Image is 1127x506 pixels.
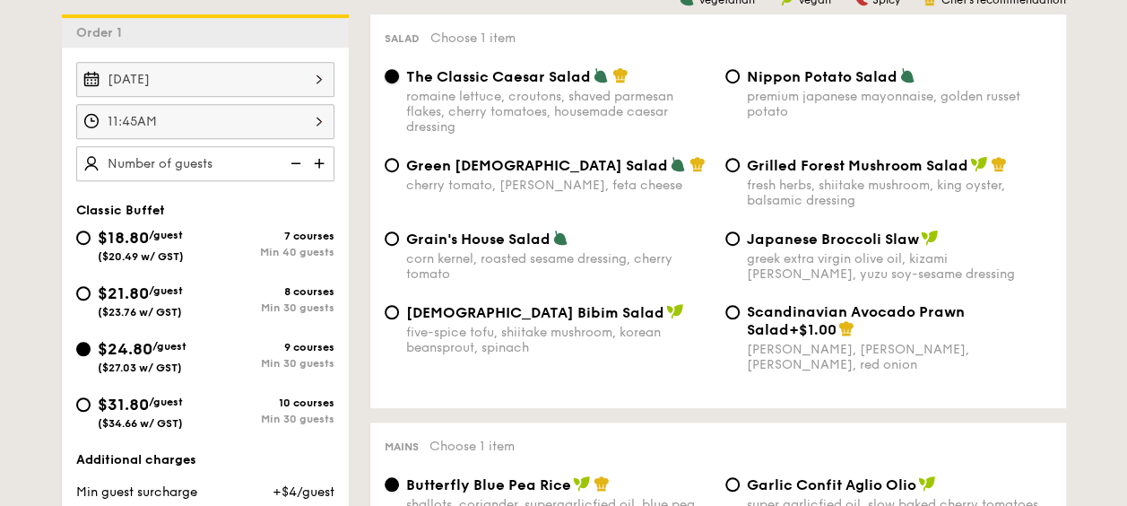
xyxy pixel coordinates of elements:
[406,325,711,355] div: five-spice tofu, shiitake mushroom, korean beansprout, spinach
[76,397,91,412] input: $31.80/guest($34.66 w/ GST)10 coursesMin 30 guests
[406,304,664,321] span: [DEMOGRAPHIC_DATA] Bibim Salad
[406,178,711,193] div: cherry tomato, [PERSON_NAME], feta cheese
[272,484,334,500] span: +$4/guest
[205,397,334,409] div: 10 courses
[747,89,1052,119] div: premium japanese mayonnaise, golden russet potato
[385,305,399,319] input: [DEMOGRAPHIC_DATA] Bibim Saladfive-spice tofu, shiitake mushroom, korean beansprout, spinach
[725,231,740,246] input: Japanese Broccoli Slawgreek extra virgin olive oil, kizami [PERSON_NAME], yuzu soy-sesame dressing
[98,395,149,414] span: $31.80
[205,285,334,298] div: 8 courses
[593,67,609,83] img: icon-vegetarian.fe4039eb.svg
[76,104,334,139] input: Event time
[991,156,1007,172] img: icon-chef-hat.a58ddaea.svg
[98,228,149,248] span: $18.80
[385,158,399,172] input: Green [DEMOGRAPHIC_DATA] Saladcherry tomato, [PERSON_NAME], feta cheese
[76,231,91,245] input: $18.80/guest($20.49 w/ GST)7 coursesMin 40 guests
[725,477,740,492] input: Garlic Confit Aglio Oliosuper garlicfied oil, slow baked cherry tomatoes, garden fresh thyme
[725,69,740,83] input: Nippon Potato Saladpremium japanese mayonnaise, golden russet potato
[725,305,740,319] input: Scandinavian Avocado Prawn Salad+$1.00[PERSON_NAME], [PERSON_NAME], [PERSON_NAME], red onion
[594,475,610,492] img: icon-chef-hat.a58ddaea.svg
[899,67,915,83] img: icon-vegetarian.fe4039eb.svg
[406,476,571,493] span: Butterfly Blue Pea Rice
[76,62,334,97] input: Event date
[98,250,184,263] span: ($20.49 w/ GST)
[76,146,334,181] input: Number of guests
[205,341,334,353] div: 9 courses
[152,340,186,353] span: /guest
[205,230,334,242] div: 7 courses
[406,231,550,248] span: Grain's House Salad
[385,69,399,83] input: The Classic Caesar Saladromaine lettuce, croutons, shaved parmesan flakes, cherry tomatoes, house...
[149,229,183,241] span: /guest
[747,342,1052,372] div: [PERSON_NAME], [PERSON_NAME], [PERSON_NAME], red onion
[76,203,165,218] span: Classic Buffet
[149,396,183,408] span: /guest
[406,251,711,282] div: corn kernel, roasted sesame dressing, cherry tomato
[98,417,183,430] span: ($34.66 w/ GST)
[205,413,334,425] div: Min 30 guests
[406,68,591,85] span: The Classic Caesar Salad
[76,286,91,301] input: $21.80/guest($23.76 w/ GST)8 coursesMin 30 guests
[747,231,919,248] span: Japanese Broccoli Slaw
[76,25,129,40] span: Order 1
[430,31,516,46] span: Choose 1 item
[98,339,152,359] span: $24.80
[429,439,515,454] span: Choose 1 item
[281,146,308,180] img: icon-reduce.1d2dbef1.svg
[406,157,668,174] span: Green [DEMOGRAPHIC_DATA] Salad
[670,156,686,172] img: icon-vegetarian.fe4039eb.svg
[747,178,1052,208] div: fresh herbs, shiitake mushroom, king oyster, balsamic dressing
[747,157,968,174] span: Grilled Forest Mushroom Salad
[573,475,591,492] img: icon-vegan.f8ff3823.svg
[725,158,740,172] input: Grilled Forest Mushroom Saladfresh herbs, shiitake mushroom, king oyster, balsamic dressing
[98,362,182,374] span: ($27.03 w/ GST)
[205,357,334,370] div: Min 30 guests
[747,251,1052,282] div: greek extra virgin olive oil, kizami [PERSON_NAME], yuzu soy-sesame dressing
[789,321,837,338] span: +$1.00
[385,441,419,453] span: Mains
[921,230,939,246] img: icon-vegan.f8ff3823.svg
[970,156,988,172] img: icon-vegan.f8ff3823.svg
[918,475,936,492] img: icon-vegan.f8ff3823.svg
[98,284,149,303] span: $21.80
[385,231,399,246] input: Grain's House Saladcorn kernel, roasted sesame dressing, cherry tomato
[838,320,854,336] img: icon-chef-hat.a58ddaea.svg
[385,32,420,45] span: Salad
[666,303,684,319] img: icon-vegan.f8ff3823.svg
[747,303,965,338] span: Scandinavian Avocado Prawn Salad
[76,484,197,500] span: Min guest surcharge
[205,301,334,314] div: Min 30 guests
[552,230,568,246] img: icon-vegetarian.fe4039eb.svg
[149,284,183,297] span: /guest
[76,451,334,469] div: Additional charges
[308,146,334,180] img: icon-add.58712e84.svg
[747,68,897,85] span: Nippon Potato Salad
[612,67,629,83] img: icon-chef-hat.a58ddaea.svg
[98,306,182,318] span: ($23.76 w/ GST)
[76,342,91,356] input: $24.80/guest($27.03 w/ GST)9 coursesMin 30 guests
[747,476,916,493] span: Garlic Confit Aglio Olio
[385,477,399,492] input: Butterfly Blue Pea Riceshallots, coriander, supergarlicfied oil, blue pea flower
[689,156,706,172] img: icon-chef-hat.a58ddaea.svg
[406,89,711,135] div: romaine lettuce, croutons, shaved parmesan flakes, cherry tomatoes, housemade caesar dressing
[205,246,334,258] div: Min 40 guests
